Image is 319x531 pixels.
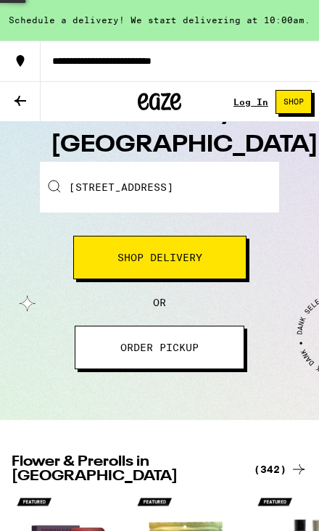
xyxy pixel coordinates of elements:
[12,455,246,484] h2: Flower & Prerolls in [GEOGRAPHIC_DATA]
[153,297,166,308] span: OR
[275,90,312,114] button: Shop
[117,252,202,263] span: Shop Delivery
[268,90,319,114] a: Shop
[40,162,279,213] input: Enter your delivery address
[120,342,199,353] span: ORDER PICKUP
[254,461,307,478] a: (342)
[75,326,244,369] button: ORDER PICKUP
[283,98,304,106] span: Shop
[73,236,246,279] button: Shop Delivery
[10,11,120,25] span: Hi. Need any help?
[233,97,268,107] a: Log In
[51,133,318,157] span: [GEOGRAPHIC_DATA]
[51,96,268,162] h1: Weed Delivery In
